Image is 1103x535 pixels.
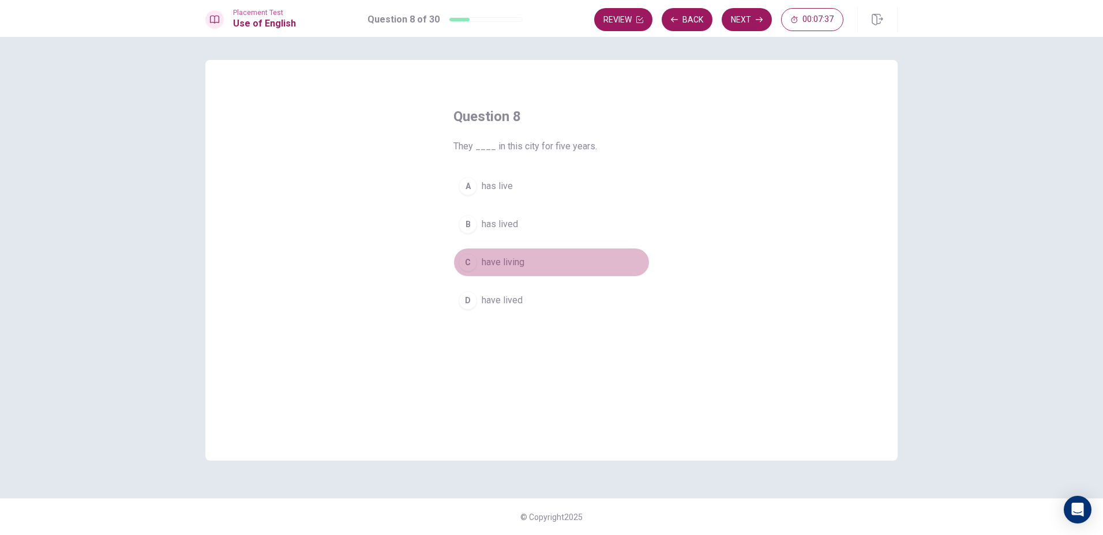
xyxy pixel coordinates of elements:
button: Dhave lived [453,286,650,315]
button: Next [722,8,772,31]
span: Placement Test [233,9,296,17]
div: C [459,253,477,272]
span: has lived [482,217,518,231]
button: Ahas live [453,172,650,201]
div: D [459,291,477,310]
span: have lived [482,293,523,307]
div: B [459,215,477,233]
button: Chave living [453,248,650,277]
button: 00:07:37 [781,8,843,31]
h1: Use of English [233,17,296,31]
span: They ____ in this city for five years. [453,140,650,153]
button: Review [594,8,652,31]
button: Bhas lived [453,210,650,239]
div: A [459,177,477,195]
span: © Copyright 2025 [520,513,583,522]
span: has live [482,179,513,193]
span: 00:07:37 [802,15,834,24]
h1: Question 8 of 30 [367,13,440,27]
h4: Question 8 [453,107,650,126]
button: Back [662,8,712,31]
span: have living [482,255,524,269]
div: Open Intercom Messenger [1064,496,1091,523]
